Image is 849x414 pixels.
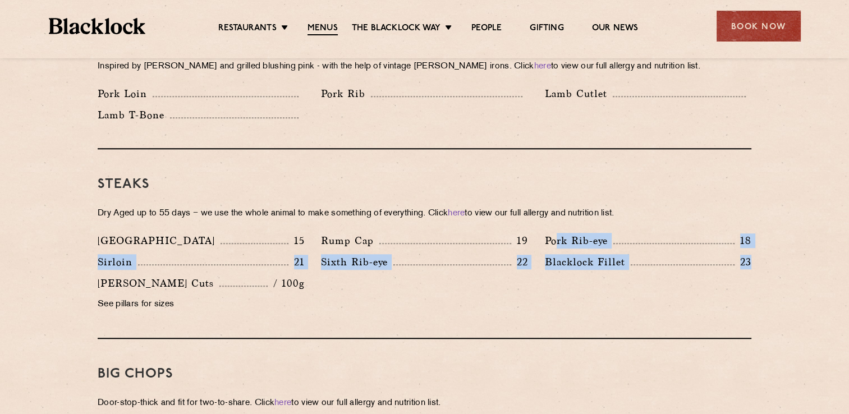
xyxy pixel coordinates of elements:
[98,177,751,192] h3: Steaks
[98,107,170,123] p: Lamb T-Bone
[98,395,751,411] p: Door-stop-thick and fit for two-to-share. Click to view our full allergy and nutrition list.
[268,276,304,291] p: / 100g
[448,209,465,218] a: here
[288,255,305,269] p: 21
[98,297,304,312] p: See pillars for sizes
[471,23,502,34] a: People
[98,206,751,222] p: Dry Aged up to 55 days − we use the whole animal to make something of everything. Click to view o...
[592,23,639,34] a: Our News
[98,86,153,102] p: Pork Loin
[49,18,146,34] img: BL_Textured_Logo-footer-cropped.svg
[321,233,379,249] p: Rump Cap
[98,275,219,291] p: [PERSON_NAME] Cuts
[274,399,291,407] a: here
[288,233,305,248] p: 15
[98,367,751,381] h3: Big Chops
[717,11,801,42] div: Book Now
[530,23,563,34] a: Gifting
[352,23,440,34] a: The Blacklock Way
[321,86,371,102] p: Pork Rib
[511,255,528,269] p: 22
[308,23,338,35] a: Menus
[321,254,393,270] p: Sixth Rib-eye
[545,233,613,249] p: Pork Rib-eye
[735,233,751,248] p: 18
[98,59,751,75] p: Inspired by [PERSON_NAME] and grilled blushing pink - with the help of vintage [PERSON_NAME] iron...
[534,62,551,71] a: here
[735,255,751,269] p: 23
[218,23,277,34] a: Restaurants
[545,86,613,102] p: Lamb Cutlet
[511,233,528,248] p: 19
[98,233,221,249] p: [GEOGRAPHIC_DATA]
[545,254,631,270] p: Blacklock Fillet
[98,254,138,270] p: Sirloin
